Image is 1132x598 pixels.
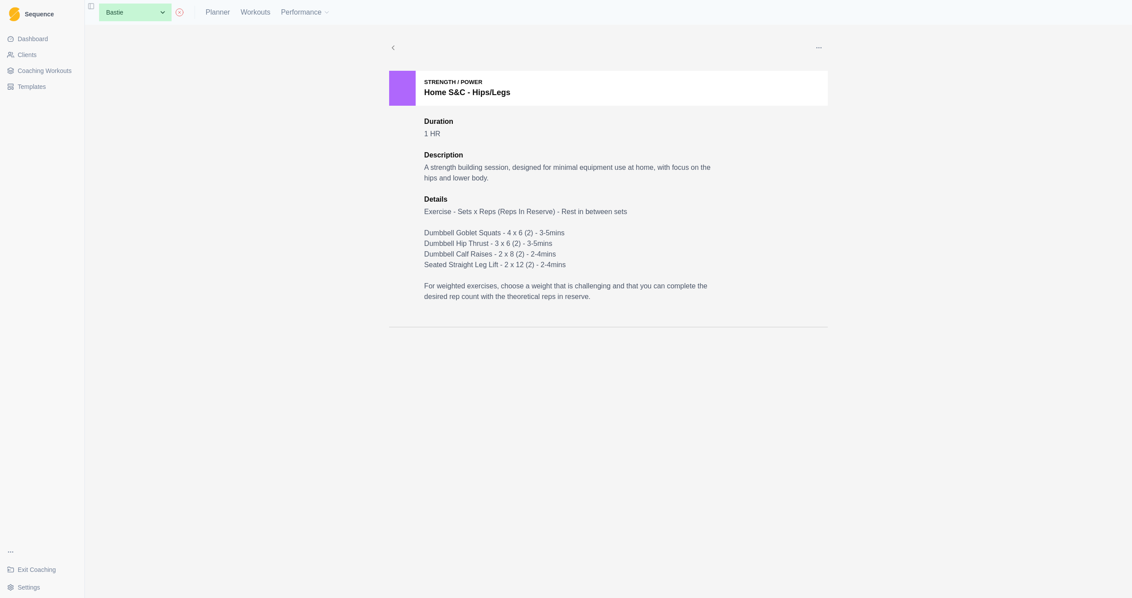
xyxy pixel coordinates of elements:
p: Strength / Power [424,78,510,87]
p: Dumbbell Hip Thrust - 3 x 6 (2) - 3-5mins [424,238,720,249]
img: Logo [9,7,20,22]
p: Home S&C - Hips/Legs [424,87,510,99]
p: Details [424,194,720,205]
button: Performance [281,4,330,21]
a: Dashboard [4,32,81,46]
a: Clients [4,48,81,62]
a: Coaching Workouts [4,64,81,78]
a: Planner [206,7,230,18]
a: Exit Coaching [4,563,81,577]
p: Seated Straight Leg Lift - 2 x 12 (2) - 2-4mins [424,260,720,270]
button: Settings [4,580,81,594]
p: A strength building session, designed for minimal equipment use at home, with focus on the hips a... [424,162,720,184]
span: Sequence [25,11,54,17]
p: Description [424,150,720,161]
p: For weighted exercises, choose a weight that is challenging and that you can complete the desired... [424,281,720,302]
p: Dumbbell Goblet Squats - 4 x 6 (2) - 3-5mins [424,228,720,238]
span: Dashboard [18,34,48,43]
span: Clients [18,50,37,59]
p: Duration [424,116,720,127]
span: Exit Coaching [18,565,56,574]
a: Workouts [241,7,270,18]
p: Exercise - Sets x Reps (Reps In Reserve) - Rest in between sets [424,207,720,217]
p: 1 HR [424,129,720,139]
span: Templates [18,82,46,91]
span: Coaching Workouts [18,66,72,75]
a: Templates [4,80,81,94]
a: LogoSequence [4,4,81,25]
p: Dumbbell Calf Raises - 2 x 8 (2) - 2-4mins [424,249,720,260]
